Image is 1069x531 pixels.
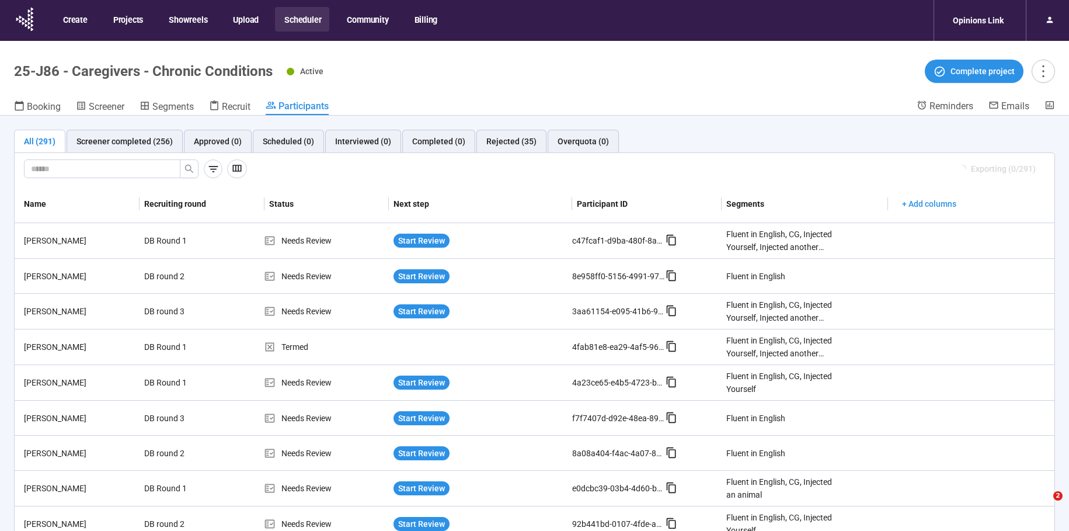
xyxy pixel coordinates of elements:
[398,412,445,425] span: Start Review
[1053,491,1063,501] span: 2
[264,447,389,460] div: Needs Review
[184,164,194,173] span: search
[726,476,834,501] div: Fluent in English, CG, Injected an animal
[104,7,151,32] button: Projects
[971,162,1036,175] span: Exporting (0/291)
[300,67,323,76] span: Active
[572,185,722,223] th: Participant ID
[266,100,329,115] a: Participants
[389,185,572,223] th: Next step
[14,63,273,79] h1: 25-J86 - Caregivers - Chronic Conditions
[14,100,61,115] a: Booking
[140,300,227,322] div: DB round 3
[412,135,465,148] div: Completed (0)
[1001,100,1029,112] span: Emails
[394,446,450,460] button: Start Review
[726,447,785,460] div: Fluent in English
[15,185,140,223] th: Name
[19,412,140,425] div: [PERSON_NAME]
[950,65,1015,78] span: Complete project
[398,447,445,460] span: Start Review
[19,341,140,353] div: [PERSON_NAME]
[394,481,450,495] button: Start Review
[19,447,140,460] div: [PERSON_NAME]
[264,185,389,223] th: Status
[140,230,227,252] div: DB Round 1
[194,135,242,148] div: Approved (0)
[486,135,537,148] div: Rejected (35)
[19,305,140,318] div: [PERSON_NAME]
[263,135,314,148] div: Scheduled (0)
[946,9,1011,32] div: Opinions Link
[337,7,396,32] button: Community
[394,517,450,531] button: Start Review
[572,412,666,425] div: f7f7407d-d92e-48ea-8902-f2ee438be2a0
[19,376,140,389] div: [PERSON_NAME]
[76,135,173,148] div: Screener completed (256)
[572,341,666,353] div: 4fab81e8-ea29-4af5-96d3-7ec7dc4bae38
[264,305,389,318] div: Needs Review
[398,270,445,283] span: Start Review
[572,482,666,495] div: e0dcbc39-03b4-4d60-b1e0-7ed1aeec6989
[275,7,329,32] button: Scheduler
[726,370,834,395] div: Fluent in English, CG, Injected Yourself
[925,60,1023,83] button: Complete project
[726,270,785,283] div: Fluent in English
[19,482,140,495] div: [PERSON_NAME]
[394,376,450,390] button: Start Review
[140,442,227,464] div: DB round 2
[394,411,450,425] button: Start Review
[398,482,445,495] span: Start Review
[558,135,609,148] div: Overquota (0)
[1029,491,1057,519] iframe: Intercom live chat
[726,412,785,425] div: Fluent in English
[27,101,61,112] span: Booking
[140,185,264,223] th: Recruiting round
[572,234,666,247] div: c47fcaf1-d9ba-480f-8a7f-da302adcd73b
[140,100,194,115] a: Segments
[398,234,445,247] span: Start Review
[394,234,450,248] button: Start Review
[140,477,227,499] div: DB Round 1
[572,270,666,283] div: 8e958ff0-5156-4991-978f-738f9cc86d1a
[54,7,96,32] button: Create
[140,265,227,287] div: DB round 2
[398,518,445,530] span: Start Review
[140,372,227,394] div: DB Round 1
[893,195,966,213] button: + Add columns
[19,270,140,283] div: [PERSON_NAME]
[152,101,194,112] span: Segments
[1032,60,1055,83] button: more
[726,299,834,324] div: Fluent in English, CG, Injected Yourself, Injected another person
[902,197,956,210] span: + Add columns
[264,518,389,530] div: Needs Review
[76,100,124,115] a: Screener
[264,412,389,425] div: Needs Review
[929,100,973,112] span: Reminders
[726,228,834,254] div: Fluent in English, CG, Injected Yourself, Injected another person
[335,135,391,148] div: Interviewed (0)
[394,269,450,283] button: Start Review
[278,100,329,112] span: Participants
[572,376,666,389] div: 4a23ce65-e4b5-4723-b53e-d1cec8eed900
[89,101,124,112] span: Screener
[958,165,966,173] span: loading
[264,341,389,353] div: Termed
[264,482,389,495] div: Needs Review
[140,336,227,358] div: DB Round 1
[19,518,140,530] div: [PERSON_NAME]
[917,100,973,114] a: Reminders
[222,101,250,112] span: Recruit
[264,270,389,283] div: Needs Review
[24,135,55,148] div: All (291)
[140,407,227,429] div: DB round 3
[949,159,1045,178] button: Exporting (0/291)
[398,376,445,389] span: Start Review
[180,159,199,178] button: search
[159,7,215,32] button: Showreels
[394,304,450,318] button: Start Review
[722,185,888,223] th: Segments
[398,305,445,318] span: Start Review
[264,234,389,247] div: Needs Review
[572,305,666,318] div: 3aa61154-e095-41b6-996b-ad32ba2616db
